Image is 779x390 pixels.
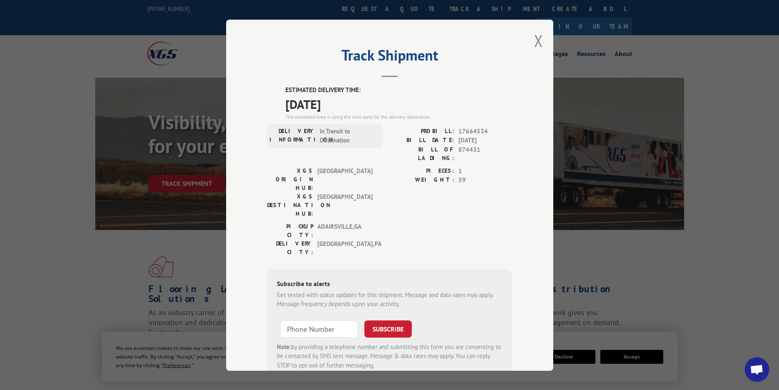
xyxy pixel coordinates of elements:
label: DELIVERY INFORMATION: [269,126,316,145]
label: BILL DATE: [390,136,454,145]
label: ESTIMATED DELIVERY TIME: [285,86,512,95]
span: 59 [458,176,512,185]
label: XGS ORIGIN HUB: [267,166,313,192]
label: WEIGHT: [390,176,454,185]
span: 874431 [458,145,512,162]
div: Subscribe to alerts [277,278,503,290]
span: [GEOGRAPHIC_DATA] , PA [317,239,373,256]
input: Phone Number [280,320,358,337]
div: by providing a telephone number and submitting this form you are consenting to be contacted by SM... [277,342,503,370]
label: XGS DESTINATION HUB: [267,192,313,218]
label: BILL OF LADING: [390,145,454,162]
span: [GEOGRAPHIC_DATA] [317,166,373,192]
label: PIECES: [390,166,454,176]
div: Get texted with status updates for this shipment. Message and data rates may apply. Message frequ... [277,290,503,309]
span: 17664534 [458,126,512,136]
span: [GEOGRAPHIC_DATA] [317,192,373,218]
span: ADAIRSVILLE , GA [317,222,373,239]
span: [DATE] [458,136,512,145]
label: DELIVERY CITY: [267,239,313,256]
span: 1 [458,166,512,176]
button: Close modal [534,30,543,52]
label: PROBILL: [390,126,454,136]
button: SUBSCRIBE [364,320,412,337]
div: Open chat [745,357,769,382]
span: In Transit to Destination [320,126,375,145]
label: PICKUP CITY: [267,222,313,239]
h2: Track Shipment [267,50,512,65]
span: [DATE] [285,95,512,113]
strong: Note: [277,343,291,350]
div: The estimated time is using the time zone for the delivery destination. [285,113,512,120]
